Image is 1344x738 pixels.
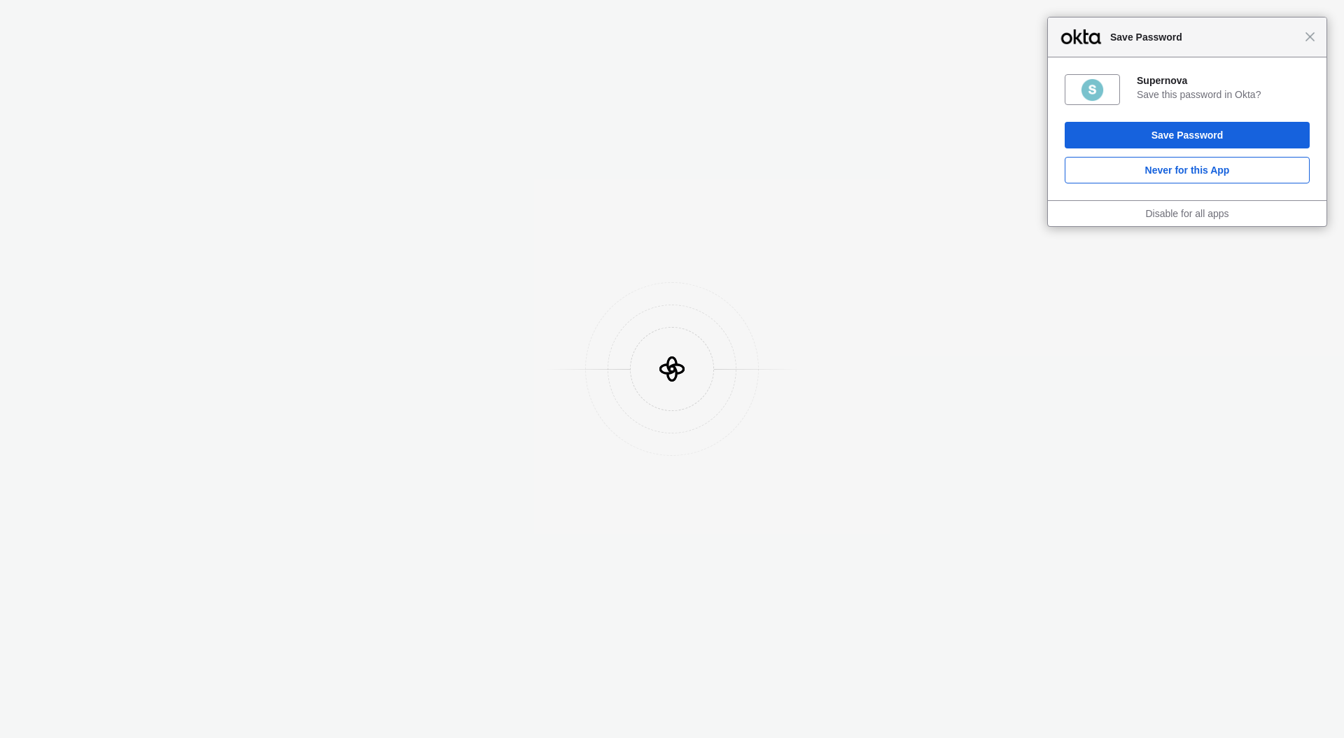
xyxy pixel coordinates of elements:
a: Disable for all apps [1145,208,1228,219]
img: 8+uwTIAAAABklEQVQDAESOgsI1YMvbAAAAAElFTkSuQmCC [1080,78,1105,102]
div: Supernova [1137,74,1310,87]
span: Save Password [1103,29,1305,46]
div: Save this password in Okta? [1137,88,1310,101]
button: Save Password [1065,122,1310,148]
button: Never for this App [1065,157,1310,183]
span: Close [1305,32,1315,42]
